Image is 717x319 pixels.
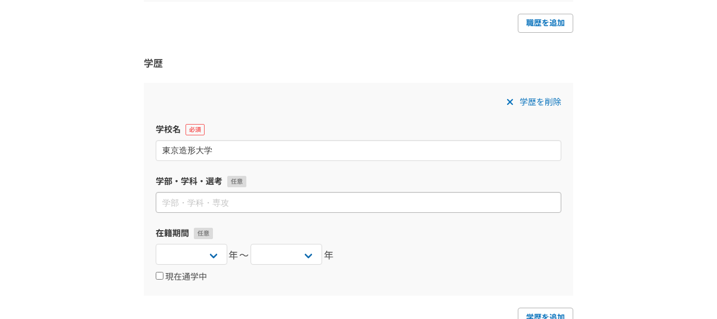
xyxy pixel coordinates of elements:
input: 学部・学科・専攻 [156,192,561,213]
h3: 学歴 [144,57,573,71]
label: 現在通学中 [156,272,207,283]
span: 学歴を削除 [520,95,561,109]
label: 学校名 [156,123,561,136]
input: 学校名 [156,140,561,161]
input: 現在通学中 [156,272,163,280]
span: 年〜 [228,249,249,263]
span: 年 [324,249,335,263]
a: 職歴を追加 [518,14,573,33]
label: 学部・学科・選考 [156,175,561,188]
label: 在籍期間 [156,227,561,240]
